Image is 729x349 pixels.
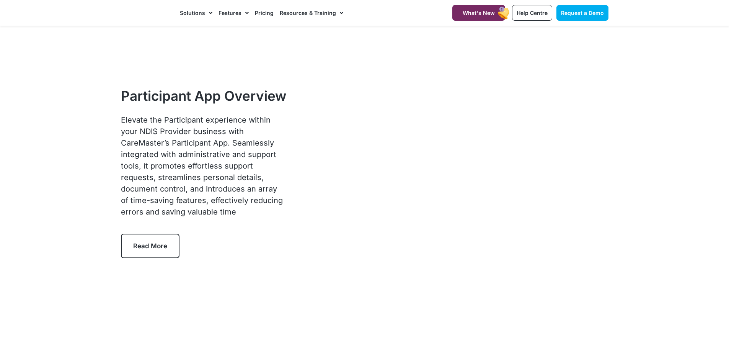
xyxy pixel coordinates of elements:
span: Read More [133,242,167,250]
a: Request a Demo [556,5,608,21]
a: Read More [121,234,179,258]
span: What's New [463,10,495,16]
span: Request a Demo [561,10,604,16]
a: What's New [452,5,505,21]
span: Elevate the Participant experience within your NDIS Provider business with CareMaster’s Participa... [121,115,283,216]
img: CareMaster Logo [121,7,173,19]
h1: Participant App Overview [121,88,287,104]
span: Help Centre [517,10,548,16]
a: Help Centre [512,5,552,21]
